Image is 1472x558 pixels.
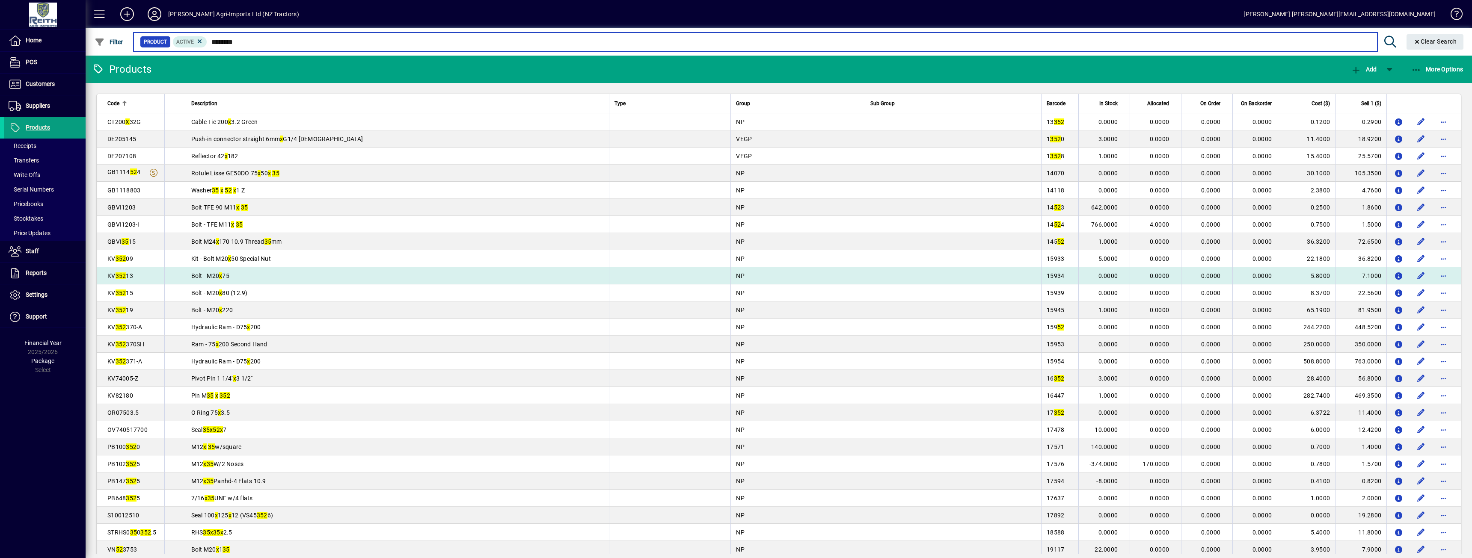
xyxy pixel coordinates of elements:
[736,170,745,177] span: NP
[4,30,86,51] a: Home
[1414,218,1428,231] button: Edit
[1201,187,1221,194] span: 0.0000
[1414,406,1428,419] button: Edit
[1150,187,1169,194] span: 0.0000
[1084,99,1125,108] div: In Stock
[1150,255,1169,262] span: 0.0000
[191,307,233,313] span: Bolt - M20 220
[191,324,261,331] span: Hydraulic Ram - D75 200
[1200,99,1220,108] span: On Order
[228,255,231,262] em: x
[9,142,36,149] span: Receipts
[9,186,54,193] span: Serial Numbers
[107,255,133,262] span: KV 09
[1436,132,1450,146] button: More options
[1436,183,1450,197] button: More options
[9,230,50,236] span: Price Updates
[1436,508,1450,522] button: More options
[1335,148,1386,165] td: 25.5700
[107,168,140,175] span: GB1114 4
[4,241,86,262] a: Staff
[1335,301,1386,319] td: 81.9500
[1436,474,1450,488] button: More options
[191,221,243,228] span: Bolt - TFE M11
[1098,136,1118,142] span: 3.0000
[144,38,167,46] span: Product
[107,272,133,279] span: KV 13
[1335,267,1386,284] td: 7.1000
[1414,543,1428,556] button: Edit
[1436,423,1450,437] button: More options
[4,263,86,284] a: Reports
[1436,457,1450,471] button: More options
[1414,526,1428,539] button: Edit
[1436,337,1450,351] button: More options
[1150,272,1169,279] span: 0.0000
[1150,204,1169,211] span: 0.0000
[736,136,752,142] span: VEGP
[1409,62,1466,77] button: More Options
[272,170,279,177] em: 35
[1098,187,1118,194] span: 0.0000
[191,341,267,348] span: Ram - 75 200 Second Hand
[176,39,194,45] span: Active
[26,248,39,254] span: Staff
[1150,341,1169,348] span: 0.0000
[1252,187,1272,194] span: 0.0000
[122,238,129,245] em: 35
[1252,255,1272,262] span: 0.0000
[1284,284,1335,301] td: 8.3700
[26,59,37,65] span: POS
[1407,34,1464,50] button: Clear
[1047,153,1064,159] span: 1 8
[1436,440,1450,454] button: More options
[4,52,86,73] a: POS
[1284,113,1335,130] td: 0.1200
[1201,238,1221,245] span: 0.0000
[1414,457,1428,471] button: Edit
[1047,136,1064,142] span: 1 0
[736,118,745,125] span: NP
[9,157,39,164] span: Transfers
[1414,286,1428,300] button: Edit
[191,170,279,177] span: Rotule Lisse GE50DO 75 50
[1238,99,1279,108] div: On Backorder
[1047,118,1064,125] span: 13
[113,6,141,22] button: Add
[1098,341,1118,348] span: 0.0000
[1252,238,1272,245] span: 0.0000
[107,204,136,211] span: GBVI1203
[1335,130,1386,148] td: 18.9200
[1201,118,1221,125] span: 0.0000
[236,204,239,211] em: x
[1414,491,1428,505] button: Edit
[1201,170,1221,177] span: 0.0000
[1436,286,1450,300] button: More options
[1241,99,1272,108] span: On Backorder
[1436,115,1450,129] button: More options
[736,153,752,159] span: VEGP
[130,168,137,175] em: 52
[1147,99,1169,108] span: Allocated
[1047,221,1064,228] span: 14 4
[1351,66,1377,73] span: Add
[92,62,151,76] div: Products
[1252,204,1272,211] span: 0.0000
[191,187,245,194] span: Washer 1 Z
[1284,267,1335,284] td: 5.8000
[1312,99,1330,108] span: Cost ($)
[736,204,745,211] span: NP
[1414,269,1428,283] button: Edit
[1414,474,1428,488] button: Edit
[4,306,86,328] a: Support
[736,341,745,348] span: NP
[1150,221,1169,228] span: 4.0000
[116,272,126,279] em: 352
[26,269,47,276] span: Reports
[1047,204,1064,211] span: 14 3
[1047,289,1064,296] span: 15939
[191,136,363,142] span: Push-in connector straight 6mm G1/4 [DEMOGRAPHIC_DATA]
[614,99,725,108] div: Type
[1098,324,1118,331] span: 0.0000
[1047,170,1064,177] span: 14070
